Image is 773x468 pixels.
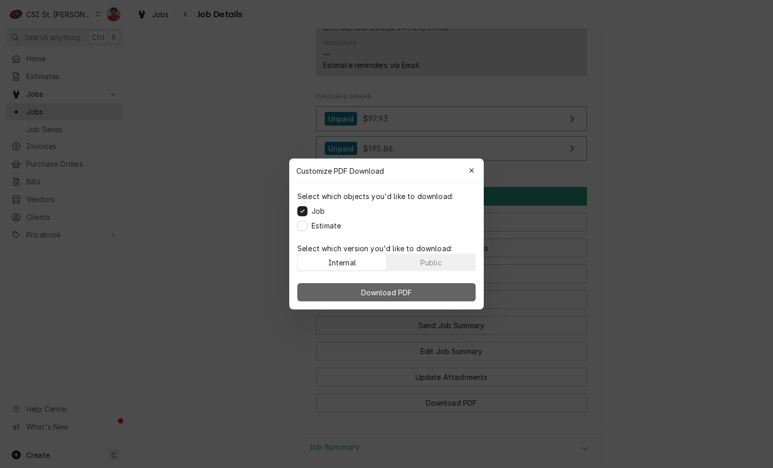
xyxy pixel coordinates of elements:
span: Download PDF [359,287,414,298]
div: Internal [328,257,356,268]
div: Public [420,257,442,268]
p: Select which objects you'd like to download: [297,191,453,202]
label: Job [312,206,325,216]
div: Customize PDF Download [289,159,484,183]
p: Select which version you'd like to download: [297,243,476,254]
label: Estimate [312,220,341,231]
button: Download PDF [297,283,476,301]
